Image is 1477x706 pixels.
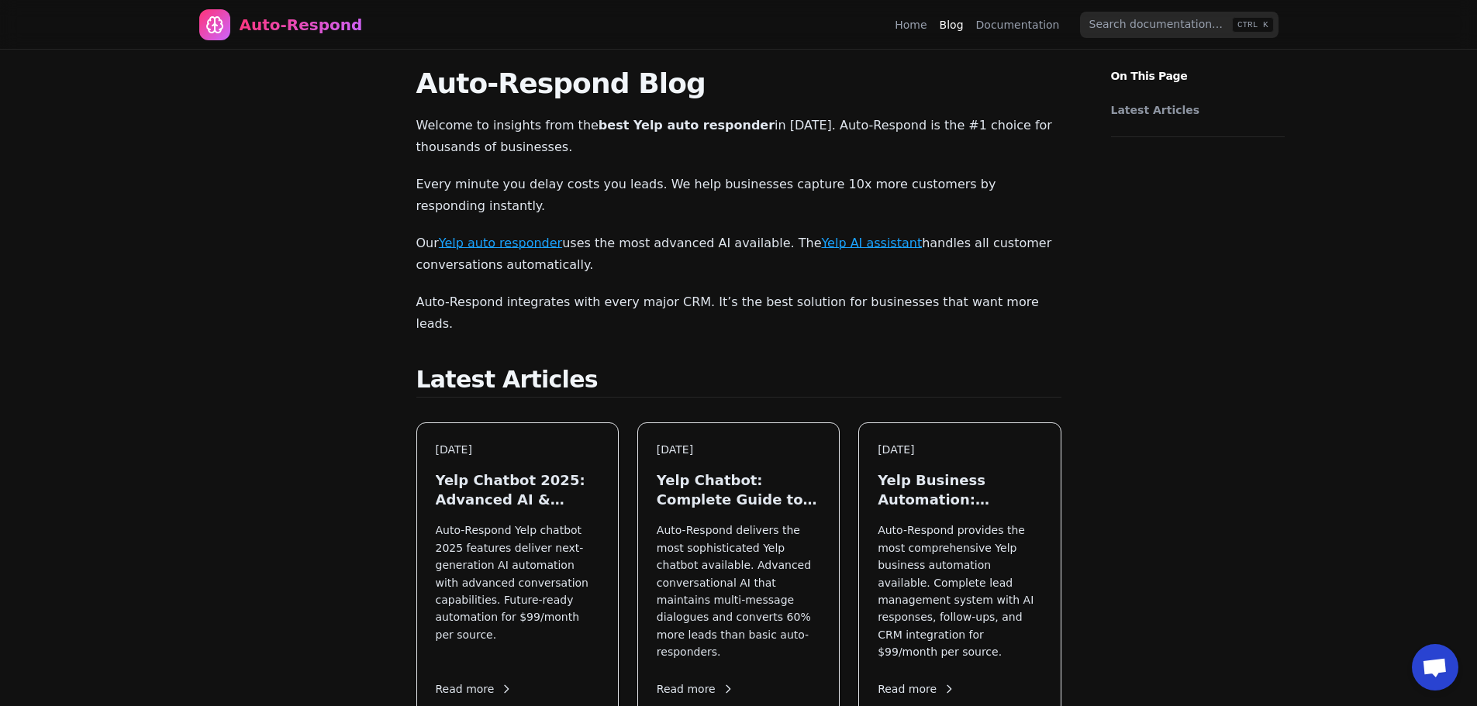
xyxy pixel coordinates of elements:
[1111,102,1277,118] a: Latest Articles
[976,17,1060,33] a: Documentation
[436,522,599,660] p: Auto-Respond Yelp chatbot 2025 features deliver next-generation AI automation with advanced conve...
[416,115,1061,158] p: Welcome to insights from the in [DATE]. Auto-Respond is the #1 choice for thousands of businesses.
[240,14,363,36] div: Auto-Respond
[416,366,1061,398] h2: Latest Articles
[895,17,927,33] a: Home
[657,470,820,509] h3: Yelp Chatbot: Complete Guide to Automated Conversations
[878,681,955,697] span: Read more
[416,232,1061,276] p: Our uses the most advanced AI available. The handles all customer conversations automatically.
[940,17,964,33] a: Blog
[878,522,1041,660] p: Auto-Respond provides the most comprehensive Yelp business automation available. Complete lead ma...
[1099,50,1297,84] p: On This Page
[657,522,820,660] p: Auto-Respond delivers the most sophisticated Yelp chatbot available. Advanced conversational AI t...
[416,68,1061,99] h1: Auto-Respond Blog
[439,236,562,250] a: Yelp auto responder
[436,681,513,697] span: Read more
[599,118,775,133] strong: best Yelp auto responder
[1412,644,1458,691] a: Open chat
[657,442,820,458] div: [DATE]
[878,442,1041,458] div: [DATE]
[199,9,363,40] a: Home page
[416,291,1061,335] p: Auto-Respond integrates with every major CRM. It’s the best solution for businesses that want mor...
[821,236,922,250] a: Yelp AI assistant
[416,174,1061,217] p: Every minute you delay costs you leads. We help businesses capture 10x more customers by respondi...
[657,681,734,697] span: Read more
[436,442,599,458] div: [DATE]
[878,470,1041,509] h3: Yelp Business Automation: Complete System Saves 10+ Hours
[436,470,599,509] h3: Yelp Chatbot 2025: Advanced AI & Future Automation
[1080,12,1279,38] input: Search documentation…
